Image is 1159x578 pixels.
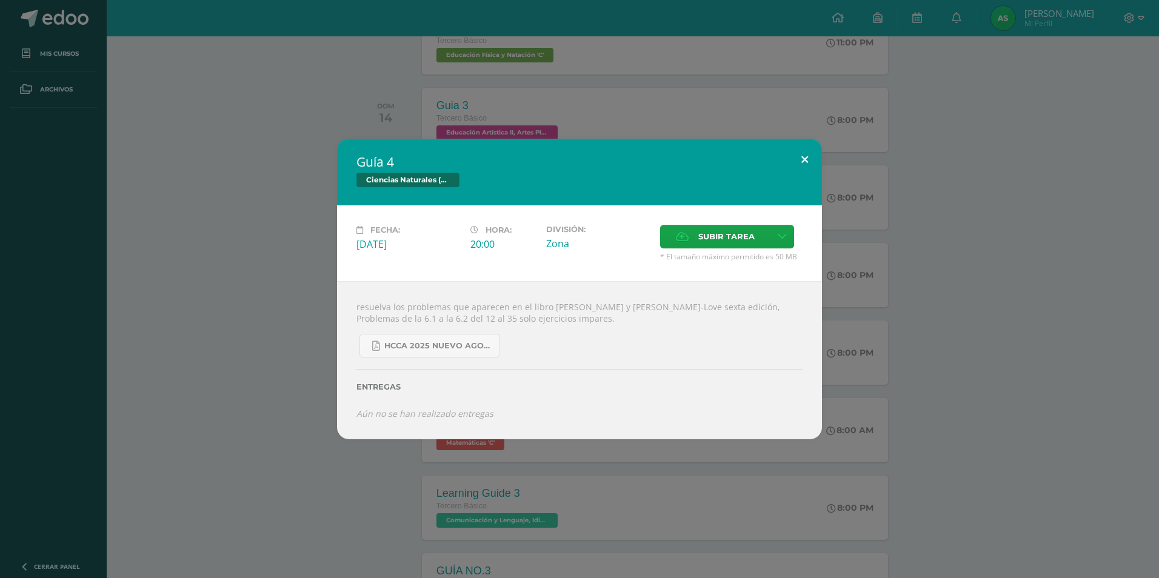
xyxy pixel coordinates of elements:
[546,237,650,250] div: Zona
[356,408,493,419] i: Aún no se han realizado entregas
[356,153,803,170] h2: Guía 4
[384,341,493,351] span: HCCA 2025 nuevo agosto fisica fundamental.pdf
[787,139,822,180] button: Close (Esc)
[359,334,500,357] a: HCCA 2025 nuevo agosto fisica fundamental.pdf
[356,173,459,187] span: Ciencias Naturales (Física Fundamental)
[356,238,461,251] div: [DATE]
[660,251,803,262] span: * El tamaño máximo permitido es 50 MB
[356,382,803,391] label: Entregas
[470,238,536,251] div: 20:00
[486,225,512,234] span: Hora:
[698,225,755,248] span: Subir tarea
[337,281,822,439] div: resuelva los problemas que aparecen en el libro [PERSON_NAME] y [PERSON_NAME]-Love sexta edición,...
[546,225,650,234] label: División:
[370,225,400,234] span: Fecha:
